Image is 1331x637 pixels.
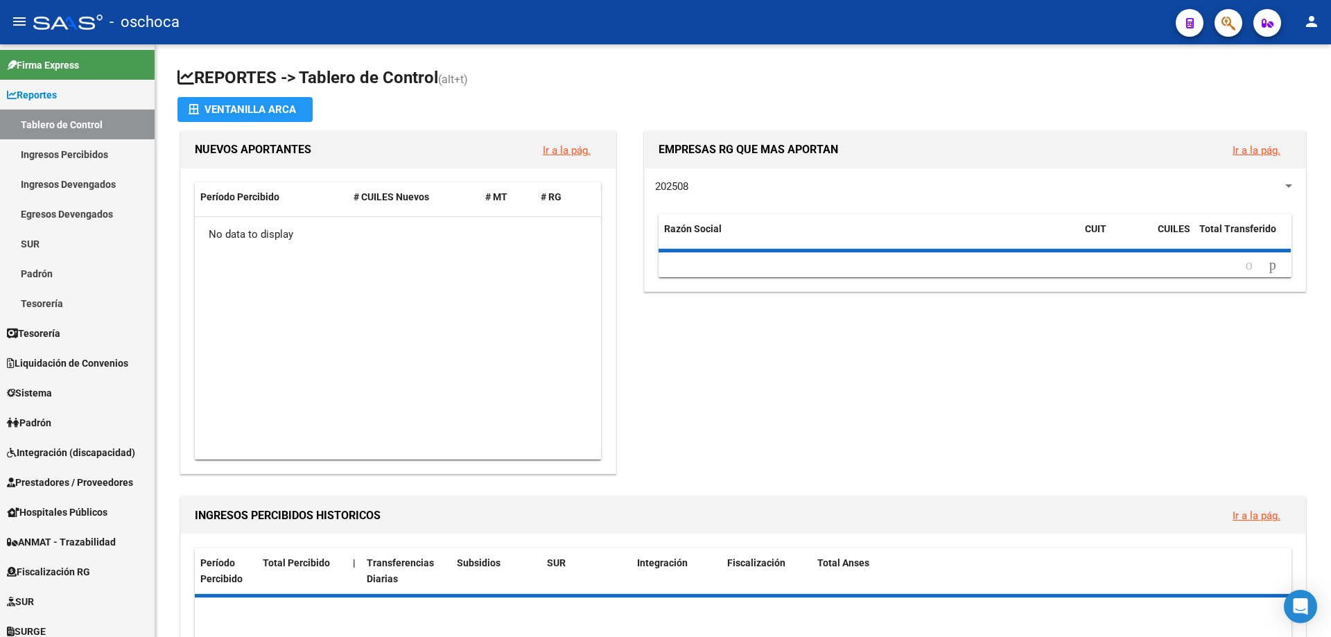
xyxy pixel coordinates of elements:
[195,143,311,156] span: NUEVOS APORTANTES
[7,87,57,103] span: Reportes
[457,557,501,568] span: Subsidios
[722,548,812,594] datatable-header-cell: Fiscalización
[7,356,128,371] span: Liquidación de Convenios
[727,557,785,568] span: Fiscalización
[7,58,79,73] span: Firma Express
[1079,214,1152,260] datatable-header-cell: CUIT
[195,509,381,522] span: INGRESOS PERCIBIDOS HISTORICOS
[354,191,429,202] span: # CUILES Nuevos
[348,182,480,212] datatable-header-cell: # CUILES Nuevos
[1239,258,1259,273] a: go to previous page
[7,505,107,520] span: Hospitales Públicos
[535,182,591,212] datatable-header-cell: # RG
[7,415,51,430] span: Padrón
[541,191,562,202] span: # RG
[1233,509,1280,522] a: Ir a la pág.
[659,214,1079,260] datatable-header-cell: Razón Social
[541,548,632,594] datatable-header-cell: SUR
[637,557,688,568] span: Integración
[532,137,602,163] button: Ir a la pág.
[438,73,468,86] span: (alt+t)
[200,191,279,202] span: Período Percibido
[632,548,722,594] datatable-header-cell: Integración
[1263,258,1282,273] a: go to next page
[257,548,347,594] datatable-header-cell: Total Percibido
[195,182,348,212] datatable-header-cell: Período Percibido
[1284,590,1317,623] div: Open Intercom Messenger
[1158,223,1190,234] span: CUILES
[177,97,313,122] button: Ventanilla ARCA
[7,594,34,609] span: SUR
[1221,503,1291,528] button: Ir a la pág.
[1233,144,1280,157] a: Ir a la pág.
[361,548,451,594] datatable-header-cell: Transferencias Diarias
[11,13,28,30] mat-icon: menu
[1199,223,1276,234] span: Total Transferido
[200,557,243,584] span: Período Percibido
[263,557,330,568] span: Total Percibido
[812,548,1280,594] datatable-header-cell: Total Anses
[177,67,1309,91] h1: REPORTES -> Tablero de Control
[1194,214,1291,260] datatable-header-cell: Total Transferido
[655,180,688,193] span: 202508
[195,548,257,594] datatable-header-cell: Período Percibido
[1152,214,1194,260] datatable-header-cell: CUILES
[1085,223,1106,234] span: CUIT
[543,144,591,157] a: Ir a la pág.
[480,182,535,212] datatable-header-cell: # MT
[7,534,116,550] span: ANMAT - Trazabilidad
[347,548,361,594] datatable-header-cell: |
[7,445,135,460] span: Integración (discapacidad)
[189,97,302,122] div: Ventanilla ARCA
[664,223,722,234] span: Razón Social
[659,143,838,156] span: EMPRESAS RG QUE MAS APORTAN
[367,557,434,584] span: Transferencias Diarias
[7,385,52,401] span: Sistema
[7,475,133,490] span: Prestadores / Proveedores
[817,557,869,568] span: Total Anses
[451,548,541,594] datatable-header-cell: Subsidios
[7,326,60,341] span: Tesorería
[7,564,90,579] span: Fiscalización RG
[110,7,180,37] span: - oschoca
[485,191,507,202] span: # MT
[195,217,601,252] div: No data to display
[1221,137,1291,163] button: Ir a la pág.
[1303,13,1320,30] mat-icon: person
[353,557,356,568] span: |
[547,557,566,568] span: SUR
